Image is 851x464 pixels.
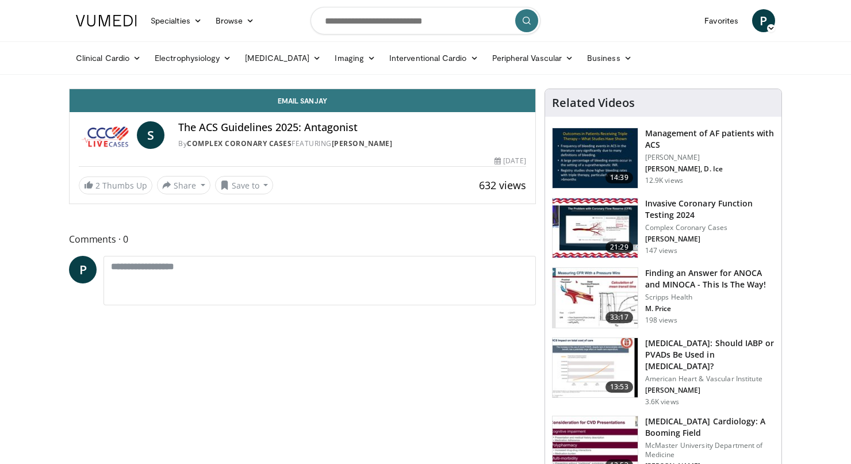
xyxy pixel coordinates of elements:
span: 21:29 [605,241,633,253]
p: 198 views [645,316,677,325]
p: American Heart & Vascular Institute [645,374,775,384]
p: McMaster University Department of Medicine [645,441,775,459]
span: Comments 0 [69,232,536,247]
h3: Finding an Answer for ANOCA and MINOCA - This Is The Way! [645,267,775,290]
h3: [MEDICAL_DATA]: Should IABP or PVADs Be Used in [MEDICAL_DATA]? [645,338,775,372]
img: 29018604-ad88-4fab-821f-042c17100d81.150x105_q85_crop-smart_upscale.jpg [553,198,638,258]
p: 3.6K views [645,397,679,407]
p: 147 views [645,246,677,255]
p: M. Price [645,304,775,313]
a: Imaging [328,47,382,70]
span: 2 [95,180,100,191]
a: S [137,121,164,149]
span: 632 views [479,178,526,192]
p: [PERSON_NAME] [645,235,775,244]
a: 21:29 Invasive Coronary Function Testing 2024 Complex Coronary Cases [PERSON_NAME] 147 views [552,198,775,259]
p: Scripps Health [645,293,775,302]
button: Share [157,176,210,194]
a: [MEDICAL_DATA] [238,47,328,70]
h3: [MEDICAL_DATA] Cardiology: A Booming Field [645,416,775,439]
a: P [69,256,97,283]
a: 33:17 Finding an Answer for ANOCA and MINOCA - This Is The Way! Scripps Health M. Price 198 views [552,267,775,328]
a: Electrophysiology [148,47,238,70]
a: Clinical Cardio [69,47,148,70]
span: 13:53 [605,381,633,393]
button: Save to [215,176,274,194]
a: 13:53 [MEDICAL_DATA]: Should IABP or PVADs Be Used in [MEDICAL_DATA]? American Heart & Vascular I... [552,338,775,407]
h4: Related Videos [552,96,635,110]
input: Search topics, interventions [310,7,540,34]
h3: Invasive Coronary Function Testing 2024 [645,198,775,221]
p: [PERSON_NAME], D. Ice [645,164,775,174]
img: fc7ef86f-c6ee-4b93-adf1-6357ab0ee315.150x105_q85_crop-smart_upscale.jpg [553,338,638,398]
a: Interventional Cardio [382,47,485,70]
a: Peripheral Vascular [485,47,580,70]
p: [PERSON_NAME] [645,153,775,162]
a: 2 Thumbs Up [79,177,152,194]
a: P [752,9,775,32]
h4: The ACS Guidelines 2025: Antagonist [178,121,526,134]
span: 14:39 [605,172,633,183]
img: 52e18543-d734-48d0-93ab-9499f8b506a3.150x105_q85_crop-smart_upscale.jpg [553,268,638,328]
a: Browse [209,9,262,32]
p: [PERSON_NAME] [645,386,775,395]
img: VuMedi Logo [76,15,137,26]
p: 12.9K views [645,176,683,185]
img: bKdxKv0jK92UJBOH4xMDoxOjBrO-I4W8.150x105_q85_crop-smart_upscale.jpg [553,128,638,188]
img: Complex Coronary Cases [79,121,132,149]
a: [PERSON_NAME] [332,139,393,148]
a: Favorites [697,9,745,32]
div: [DATE] [494,156,526,166]
a: Business [580,47,639,70]
a: Email Sanjay [70,89,535,112]
a: 14:39 Management of AF patients with ACS [PERSON_NAME] [PERSON_NAME], D. Ice 12.9K views [552,128,775,189]
h3: Management of AF patients with ACS [645,128,775,151]
a: Specialties [144,9,209,32]
a: Complex Coronary Cases [187,139,292,148]
p: Complex Coronary Cases [645,223,775,232]
div: By FEATURING [178,139,526,149]
span: 33:17 [605,312,633,323]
